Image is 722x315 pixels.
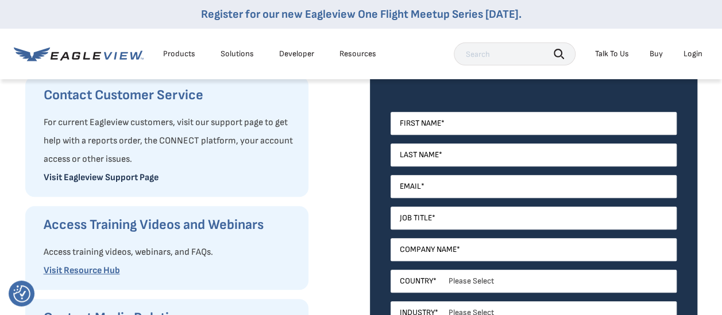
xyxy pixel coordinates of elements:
[44,265,120,276] a: Visit Resource Hub
[44,216,297,234] h3: Access Training Videos and Webinars
[339,49,376,59] div: Resources
[279,49,314,59] a: Developer
[44,172,159,183] a: Visit Eagleview Support Page
[163,49,195,59] div: Products
[13,285,30,302] button: Consent Preferences
[221,49,254,59] div: Solutions
[454,42,576,65] input: Search
[595,49,629,59] div: Talk To Us
[13,285,30,302] img: Revisit consent button
[44,243,297,262] p: Access training videos, webinars, and FAQs.
[684,49,702,59] div: Login
[650,49,663,59] a: Buy
[44,86,297,104] h3: Contact Customer Service
[201,7,522,21] a: Register for our new Eagleview One Flight Meetup Series [DATE].
[44,114,297,169] p: For current Eagleview customers, visit our support page to get help with a reports order, the CON...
